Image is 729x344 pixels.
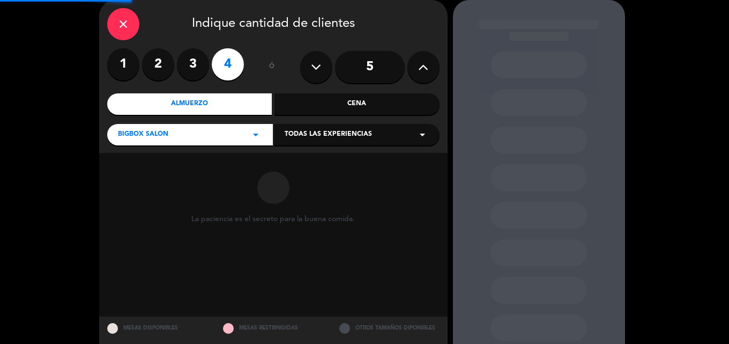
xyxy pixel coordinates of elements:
label: 1 [107,48,139,80]
i: close [117,18,130,31]
i: arrow_drop_down [416,128,429,141]
i: arrow_drop_down [249,128,262,141]
label: 2 [142,48,174,80]
div: ó [255,48,289,86]
div: La paciencia es el secreto para la buena comida. [191,215,355,224]
div: Indique cantidad de clientes [107,8,440,40]
div: MESAS RESTRINGIDAS [215,317,331,340]
label: 3 [177,48,209,80]
div: Cena [274,93,440,115]
div: OTROS TAMAÑOS DIPONIBLES [331,317,448,340]
div: Almuerzo [107,93,272,115]
div: MESAS DISPONIBLES [99,317,215,340]
label: 4 [212,48,244,80]
span: BigBox Salon [118,129,168,140]
span: Todas las experiencias [285,129,372,140]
